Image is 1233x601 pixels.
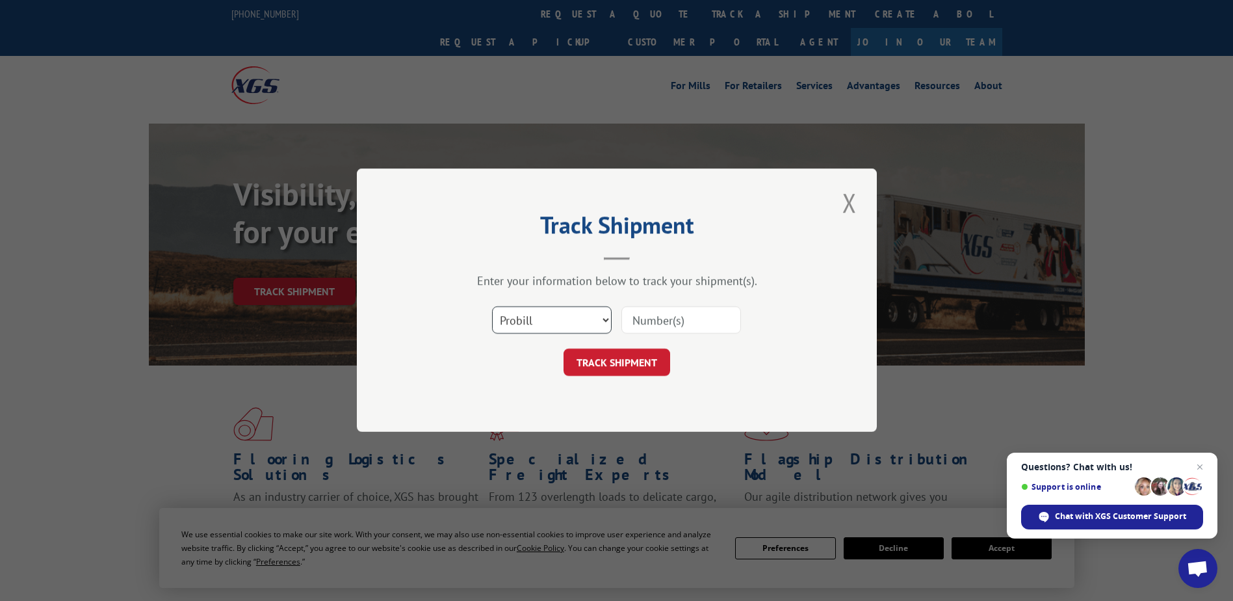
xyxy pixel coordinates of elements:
[838,185,861,220] button: Close modal
[1021,482,1130,492] span: Support is online
[564,349,670,377] button: TRACK SHIPMENT
[621,307,741,334] input: Number(s)
[1021,462,1203,472] span: Questions? Chat with us!
[1178,549,1217,588] a: Open chat
[422,216,812,241] h2: Track Shipment
[1055,511,1186,522] span: Chat with XGS Customer Support
[422,274,812,289] div: Enter your information below to track your shipment(s).
[1021,505,1203,529] span: Chat with XGS Customer Support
